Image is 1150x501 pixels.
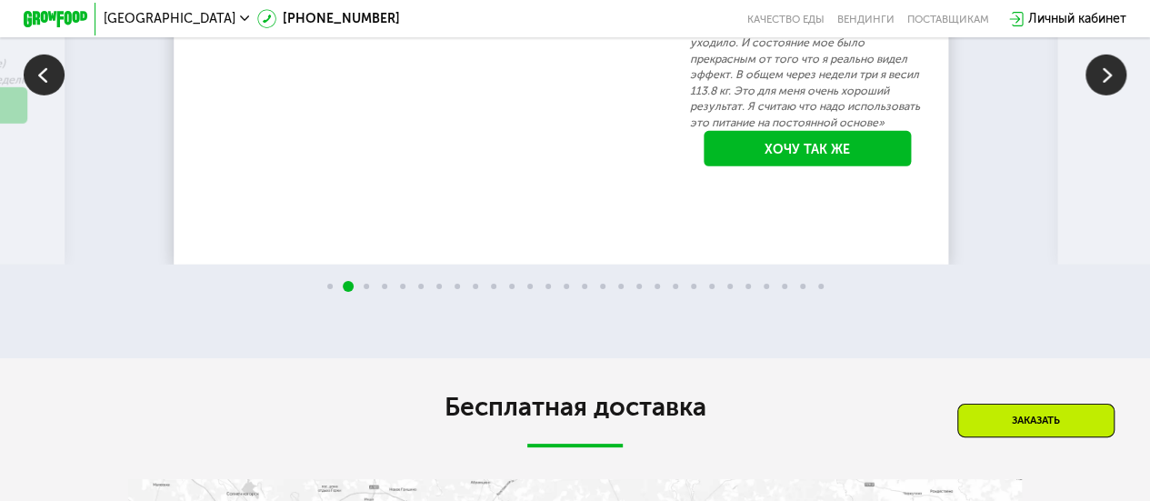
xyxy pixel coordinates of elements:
[704,131,911,167] a: Хочу так же
[747,13,825,25] a: Качество еды
[837,13,895,25] a: Вендинги
[957,404,1115,437] div: Заказать
[104,13,235,25] span: [GEOGRAPHIC_DATA]
[1085,55,1126,95] img: Slide right
[1028,9,1126,28] div: Личный кабинет
[257,9,400,28] a: [PHONE_NUMBER]
[24,55,65,95] img: Slide left
[907,13,989,25] div: поставщикам
[690,3,925,131] p: «Каждый день просыпался и мне казалось что хотя бы 50 или 100 грамм веса уходило. И состояние мое...
[128,391,1023,423] h2: Бесплатная доставка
